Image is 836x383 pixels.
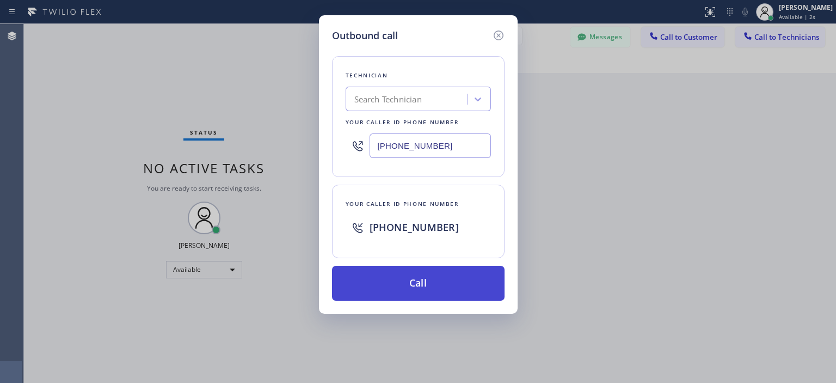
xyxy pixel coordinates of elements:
span: [PHONE_NUMBER] [370,221,459,234]
h5: Outbound call [332,28,398,43]
input: (123) 456-7890 [370,133,491,158]
div: Your caller id phone number [346,198,491,210]
div: Search Technician [354,93,422,106]
div: Your caller id phone number [346,117,491,128]
div: Technician [346,70,491,81]
button: Call [332,266,505,301]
